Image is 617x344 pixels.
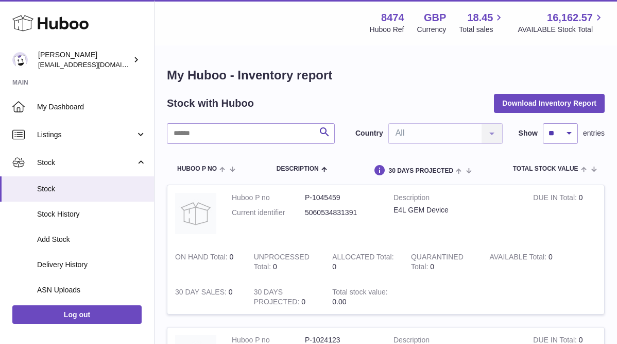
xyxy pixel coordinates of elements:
span: entries [583,128,605,138]
span: Listings [37,130,135,140]
span: 0.00 [332,298,346,306]
span: 30 DAYS PROJECTED [388,168,453,174]
div: Currency [417,25,447,35]
a: 16,162.57 AVAILABLE Stock Total [518,11,605,35]
span: Stock [37,184,146,194]
span: Total stock value [513,166,578,172]
dt: Huboo P no [232,193,305,203]
label: Country [355,128,383,138]
h2: Stock with Huboo [167,96,254,110]
strong: ON HAND Total [175,253,230,264]
strong: GBP [424,11,446,25]
strong: AVAILABLE Total [490,253,549,264]
span: Total sales [459,25,505,35]
span: AVAILABLE Stock Total [518,25,605,35]
td: 0 [324,244,403,280]
img: product image [175,193,216,234]
a: 18.45 Total sales [459,11,505,35]
span: Add Stock [37,235,146,244]
strong: Description [393,193,518,205]
span: [EMAIL_ADDRESS][DOMAIN_NAME] [38,60,151,69]
td: 0 [167,244,246,280]
strong: 30 DAYS PROJECTED [254,288,302,308]
span: 16,162.57 [547,11,593,25]
span: Stock History [37,209,146,219]
span: Description [277,166,319,172]
td: 0 [167,280,246,315]
dd: 5060534831391 [305,208,378,218]
dd: P-1045459 [305,193,378,203]
dt: Current identifier [232,208,305,218]
strong: Total stock value [332,288,387,299]
strong: QUARANTINED Total [411,253,464,273]
strong: 30 DAY SALES [175,288,229,299]
strong: 8474 [381,11,404,25]
span: ASN Uploads [37,285,146,295]
span: Stock [37,158,135,168]
td: 0 [246,244,325,280]
td: 0 [246,280,325,315]
div: E4L GEM Device [393,205,518,215]
img: orders@neshealth.com [12,52,28,68]
label: Show [519,128,538,138]
a: Log out [12,305,142,324]
span: 18.45 [467,11,493,25]
strong: DUE IN Total [533,193,578,204]
strong: ALLOCATED Total [332,253,393,264]
h1: My Huboo - Inventory report [167,67,605,84]
td: 0 [482,244,561,280]
strong: UNPROCESSED Total [254,253,310,273]
span: Huboo P no [177,166,217,172]
div: [PERSON_NAME] [38,50,131,70]
span: Delivery History [37,260,146,270]
span: My Dashboard [37,102,146,112]
div: Huboo Ref [370,25,404,35]
button: Download Inventory Report [494,94,605,112]
span: 0 [430,263,434,271]
td: 0 [525,185,604,244]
